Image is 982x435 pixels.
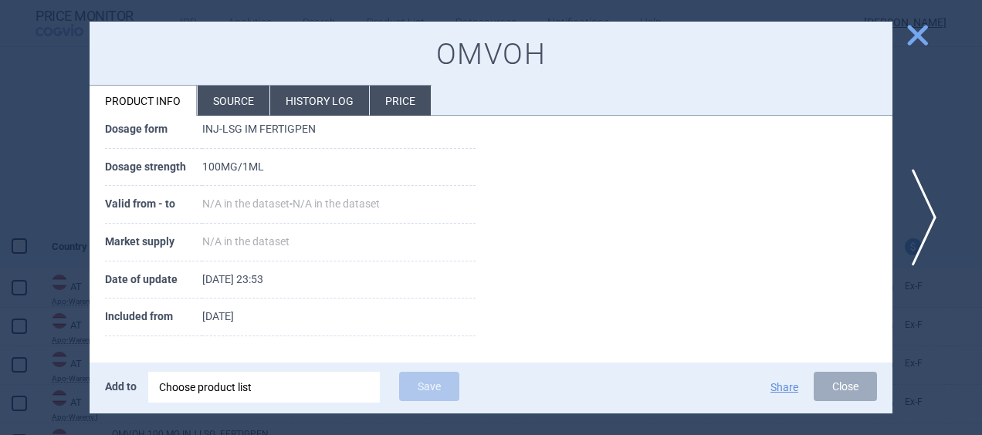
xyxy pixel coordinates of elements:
th: Valid from - to [105,186,202,224]
td: INJ-LSG IM FERTIGPEN [202,111,476,149]
span: N/A in the dataset [202,235,290,248]
th: Date of update [105,261,202,299]
div: Choose product list [159,372,369,403]
li: History log [270,86,369,116]
li: Product info [90,86,197,116]
td: 100MG/1ML [202,149,476,187]
li: Price [370,86,431,116]
th: Dosage strength [105,149,202,187]
th: Dosage form [105,111,202,149]
h1: OMVOH [105,37,877,72]
span: N/A in the dataset [293,197,380,210]
p: Add to [105,372,137,401]
button: Share [770,382,798,393]
th: Market supply [105,224,202,261]
th: Included from [105,298,202,336]
td: - [202,186,476,224]
td: [DATE] [202,298,476,336]
div: Choose product list [148,372,380,403]
td: [DATE] 23:53 [202,261,476,299]
li: Source [198,86,269,116]
button: Close [814,372,877,401]
button: Save [399,372,459,401]
span: N/A in the dataset [202,197,290,210]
